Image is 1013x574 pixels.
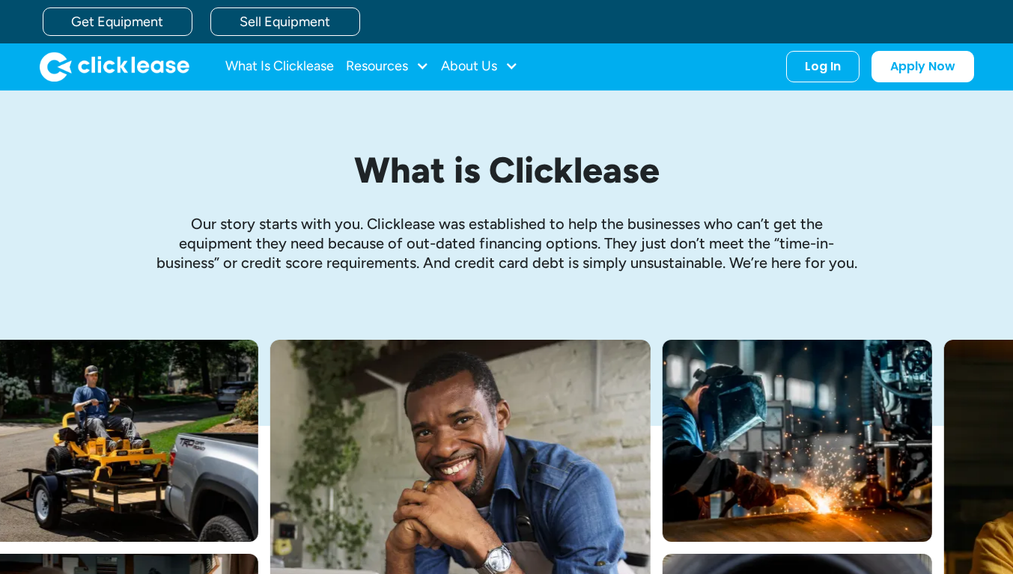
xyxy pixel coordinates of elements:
div: Log In [805,59,841,74]
a: What Is Clicklease [225,52,334,82]
p: Our story starts with you. Clicklease was established to help the businesses who can’t get the eq... [155,214,859,272]
a: Sell Equipment [210,7,360,36]
div: Resources [346,52,429,82]
div: About Us [441,52,518,82]
h1: What is Clicklease [155,150,859,190]
img: A welder in a large mask working on a large pipe [663,340,932,542]
a: Apply Now [871,51,974,82]
a: home [40,52,189,82]
a: Get Equipment [43,7,192,36]
img: Clicklease logo [40,52,189,82]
